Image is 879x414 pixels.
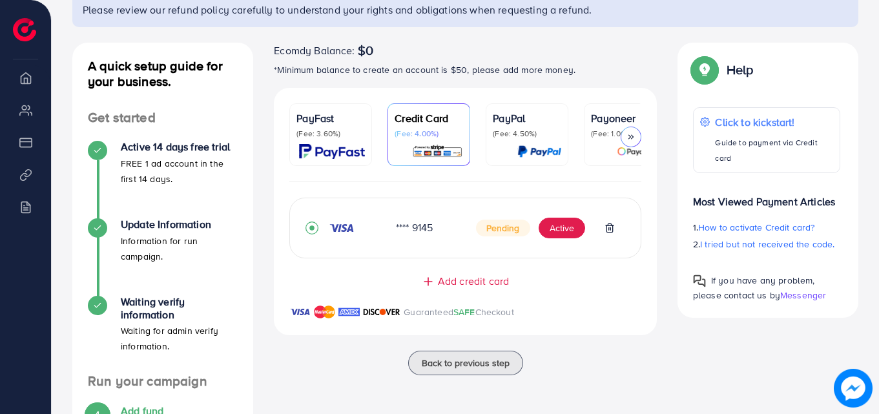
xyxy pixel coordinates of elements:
[693,236,840,252] p: 2.
[121,141,238,153] h4: Active 14 days free trial
[363,304,400,320] img: brand
[412,144,463,159] img: card
[274,62,657,78] p: *Minimum balance to create an account is $50, please add more money.
[296,110,365,126] p: PayFast
[305,222,318,234] svg: record circle
[296,129,365,139] p: (Fee: 3.60%)
[700,238,834,251] span: I tried but not received the code.
[693,183,840,209] p: Most Viewed Payment Articles
[274,43,355,58] span: Ecomdy Balance:
[121,218,238,231] h4: Update Information
[329,223,355,233] img: credit
[780,289,826,302] span: Messenger
[493,129,561,139] p: (Fee: 4.50%)
[693,274,815,302] span: If you have any problem, please contact us by
[395,110,463,126] p: Credit Card
[617,144,659,159] img: card
[438,274,509,289] span: Add credit card
[72,141,253,218] li: Active 14 days free trial
[698,221,814,234] span: How to activate Credit card?
[338,304,360,320] img: brand
[72,296,253,373] li: Waiting verify information
[289,304,311,320] img: brand
[591,129,659,139] p: (Fee: 1.00%)
[715,135,833,166] p: Guide to payment via Credit card
[358,43,373,58] span: $0
[72,110,253,126] h4: Get started
[834,369,873,408] img: image
[121,296,238,320] h4: Waiting verify information
[517,144,561,159] img: card
[121,156,238,187] p: FREE 1 ad account in the first 14 days.
[715,114,833,130] p: Click to kickstart!
[476,220,530,236] span: Pending
[83,2,851,17] p: Please review our refund policy carefully to understand your rights and obligations when requesti...
[299,144,365,159] img: card
[121,323,238,354] p: Waiting for admin verify information.
[13,18,36,41] img: logo
[591,110,659,126] p: Payoneer
[408,351,523,375] button: Back to previous step
[395,129,463,139] p: (Fee: 4.00%)
[72,373,253,389] h4: Run your campaign
[404,304,514,320] p: Guaranteed Checkout
[422,357,510,369] span: Back to previous step
[314,304,335,320] img: brand
[493,110,561,126] p: PayPal
[693,274,706,287] img: Popup guide
[72,218,253,296] li: Update Information
[693,58,716,81] img: Popup guide
[727,62,754,78] p: Help
[72,58,253,89] h4: A quick setup guide for your business.
[693,220,840,235] p: 1.
[121,233,238,264] p: Information for run campaign.
[539,218,585,238] button: Active
[453,305,475,318] span: SAFE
